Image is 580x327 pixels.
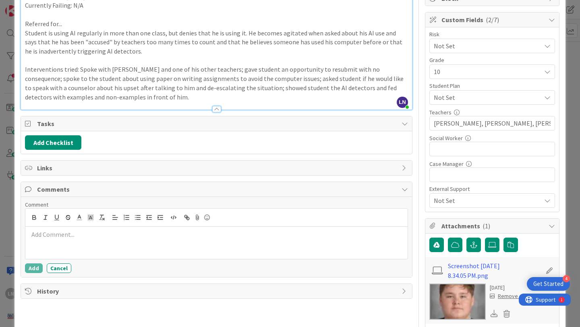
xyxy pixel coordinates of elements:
[25,65,408,101] p: Interventions tried: Spoke with [PERSON_NAME] and one of his other teachers; gave student an oppo...
[533,280,563,288] div: Get Started
[37,184,398,194] span: Comments
[441,221,545,231] span: Attachments
[490,292,533,300] div: Remove cover
[490,308,499,319] div: Download
[25,1,408,10] p: Currently Failing: N/A
[429,186,555,192] div: External Support
[429,135,463,142] label: Social Worker
[25,201,48,208] span: Comment
[47,263,71,273] button: Cancel
[486,16,499,24] span: ( 2/7 )
[434,93,541,102] span: Not Set
[37,163,398,173] span: Links
[25,135,81,150] button: Add Checklist
[37,286,398,296] span: History
[527,277,570,291] div: Open Get Started checklist, remaining modules: 4
[434,66,537,77] span: 10
[434,196,541,205] span: Not Set
[17,1,37,11] span: Support
[42,3,44,10] div: 1
[429,57,555,63] div: Grade
[434,40,537,52] span: Not Set
[490,284,533,292] div: [DATE]
[429,31,555,37] div: Risk
[448,261,541,280] a: Screenshot [DATE] 8.34.05 PM.png
[429,109,452,116] label: Teachers
[25,263,43,273] button: Add
[37,119,398,128] span: Tasks
[563,275,570,282] div: 4
[429,160,464,168] label: Case Manager
[441,15,545,25] span: Custom Fields
[429,83,555,89] div: Student Plan
[25,19,408,29] p: Referred for...
[25,29,408,56] p: Student is using AI regularly in more than one class, but denies that he is using it. He becomes ...
[397,97,408,108] span: LN
[483,222,490,230] span: ( 1 )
